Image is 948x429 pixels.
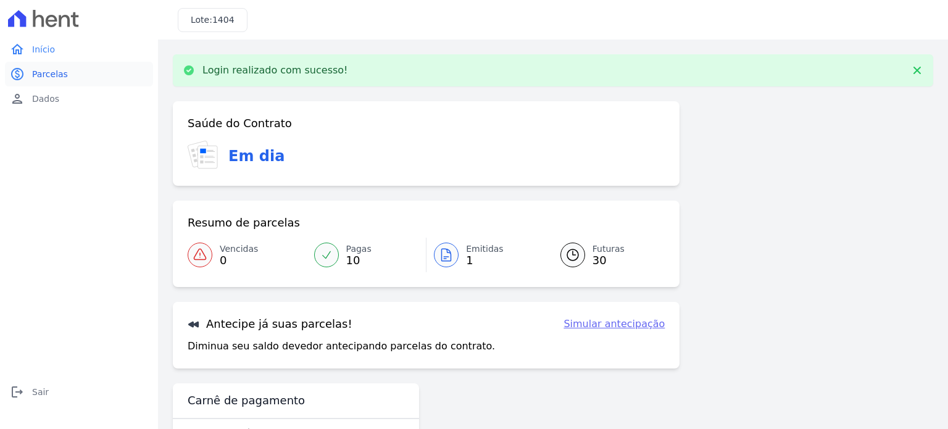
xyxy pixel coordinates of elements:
a: Simular antecipação [563,317,665,331]
h3: Em dia [228,145,285,167]
span: Início [32,43,55,56]
a: paidParcelas [5,62,153,86]
span: Emitidas [466,243,504,256]
span: 1 [466,256,504,265]
a: homeInício [5,37,153,62]
span: 0 [220,256,258,265]
a: Vencidas 0 [188,238,307,272]
p: Login realizado com sucesso! [202,64,348,77]
i: logout [10,385,25,399]
h3: Carnê de pagamento [188,393,305,408]
a: Pagas 10 [307,238,426,272]
span: Vencidas [220,243,258,256]
span: 10 [346,256,372,265]
a: logoutSair [5,380,153,404]
i: paid [10,67,25,81]
a: Futuras 30 [546,238,665,272]
h3: Resumo de parcelas [188,215,300,230]
span: Sair [32,386,49,398]
i: home [10,42,25,57]
i: person [10,91,25,106]
h3: Antecipe já suas parcelas! [188,317,352,331]
a: personDados [5,86,153,111]
span: Dados [32,93,59,105]
span: 30 [592,256,625,265]
a: Emitidas 1 [426,238,546,272]
span: 1404 [212,15,235,25]
span: Pagas [346,243,372,256]
h3: Saúde do Contrato [188,116,292,131]
h3: Lote: [191,14,235,27]
span: Parcelas [32,68,68,80]
p: Diminua seu saldo devedor antecipando parcelas do contrato. [188,339,495,354]
span: Futuras [592,243,625,256]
